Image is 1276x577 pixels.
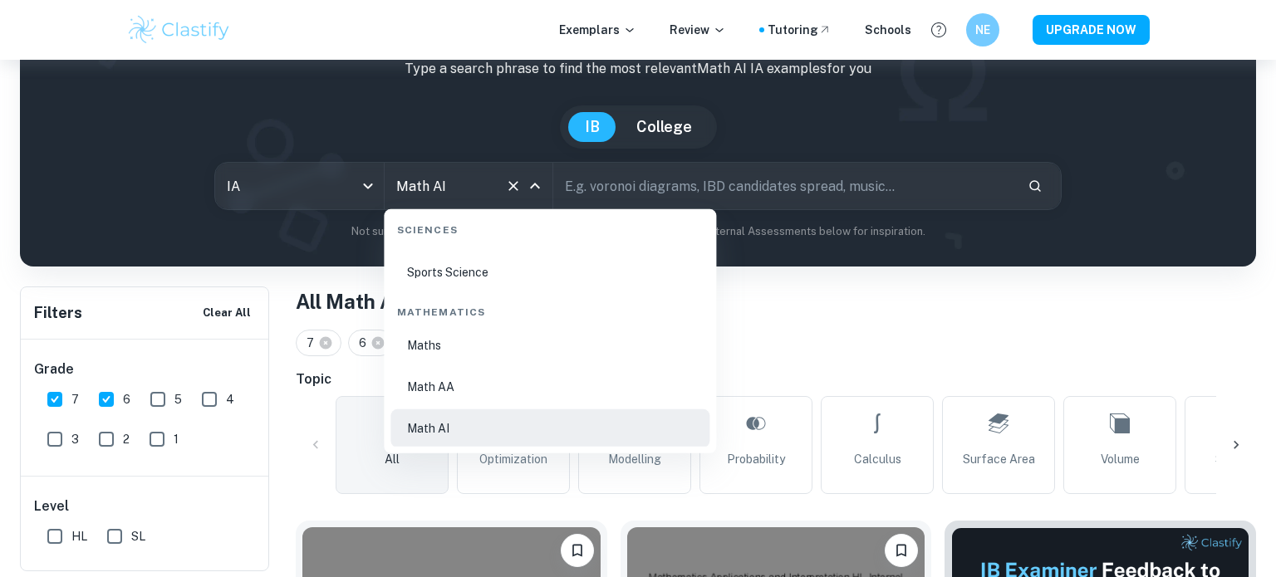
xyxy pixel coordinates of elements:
[71,430,79,448] span: 3
[296,330,341,356] div: 7
[390,253,709,291] li: Sports Science
[34,496,257,516] h6: Level
[33,59,1243,79] p: Type a search phrase to find the most relevant Math AI IA examples for you
[390,368,709,406] li: Math AA
[123,390,130,408] span: 6
[307,334,321,352] span: 7
[390,409,709,447] li: Math AI
[1101,450,1140,468] span: Volume
[199,301,255,325] button: Clear All
[553,163,1013,209] input: E.g. voronoi diagrams, IBD candidates spread, music...
[885,534,918,567] button: Bookmark
[226,390,234,408] span: 4
[385,450,400,468] span: All
[71,390,79,408] span: 7
[390,209,709,244] div: Sciences
[1021,172,1049,200] button: Search
[390,212,709,250] li: Physics
[523,174,547,198] button: Close
[71,527,87,545] span: HL
[174,430,179,448] span: 1
[608,450,661,468] span: Modelling
[1215,450,1268,468] span: Statistics
[925,16,953,44] button: Help and Feedback
[215,163,383,209] div: IA
[123,430,130,448] span: 2
[620,112,709,142] button: College
[561,534,594,567] button: Bookmark
[34,301,82,325] h6: Filters
[568,112,616,142] button: IB
[348,330,394,356] div: 6
[296,286,1256,316] h1: All Math AI IA Examples
[865,21,911,39] a: Schools
[502,174,525,198] button: Clear
[974,21,993,39] h6: NE
[1033,15,1150,45] button: UPGRADE NOW
[670,21,726,39] p: Review
[390,291,709,326] div: Mathematics
[296,369,1256,389] h6: Topic
[174,390,182,408] span: 5
[359,334,374,352] span: 6
[33,223,1243,240] p: Not sure what to search for? You can always look through our example Internal Assessments below f...
[559,21,636,39] p: Exemplars
[966,13,999,46] button: NE
[479,450,547,468] span: Optimization
[854,450,901,468] span: Calculus
[131,527,145,545] span: SL
[126,13,232,46] img: Clastify logo
[390,326,709,364] li: Maths
[727,450,785,468] span: Probability
[34,359,257,379] h6: Grade
[768,21,832,39] a: Tutoring
[963,450,1035,468] span: Surface Area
